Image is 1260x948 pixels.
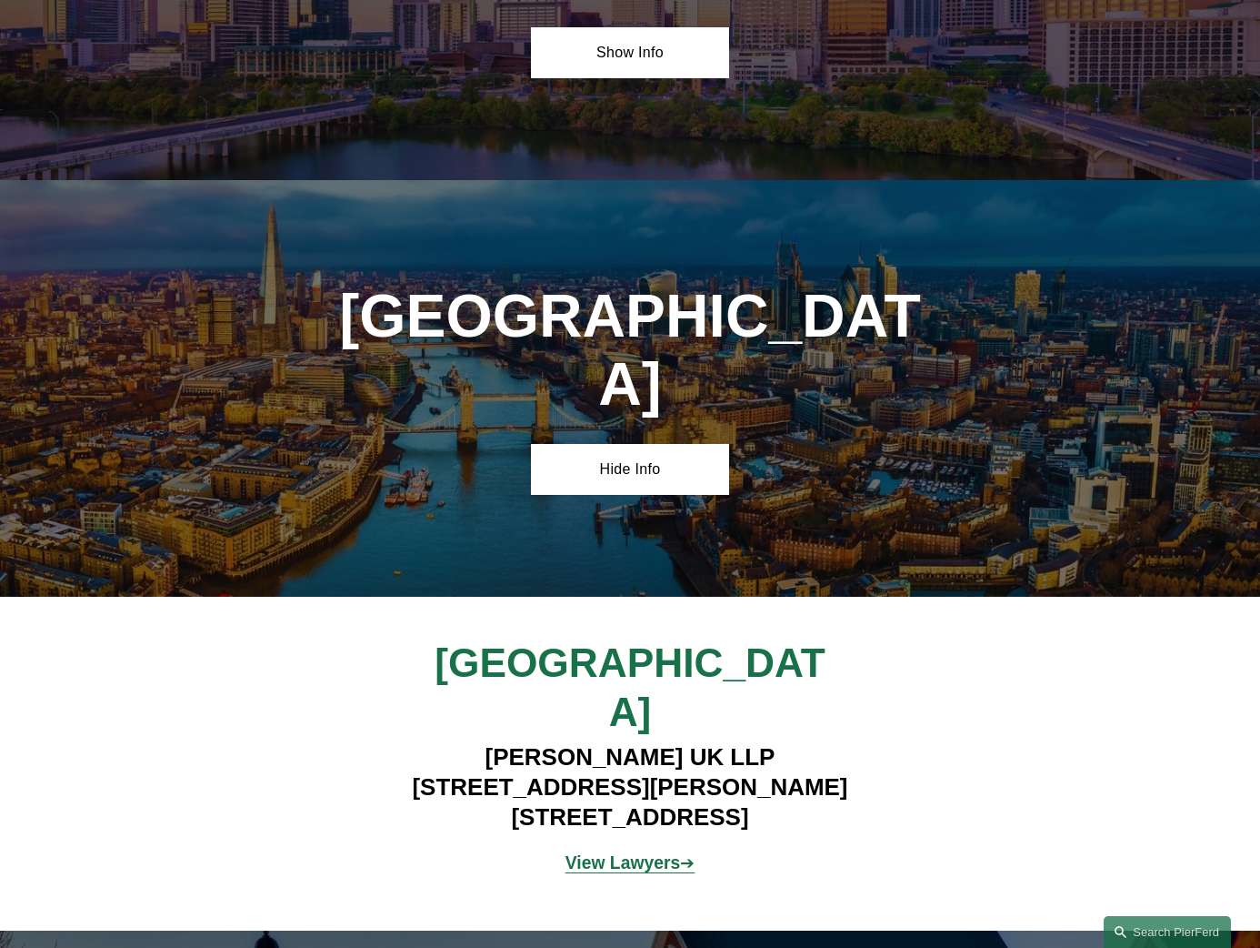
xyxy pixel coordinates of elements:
span: [GEOGRAPHIC_DATA] [435,640,825,734]
h1: [GEOGRAPHIC_DATA] [334,282,925,419]
h4: [PERSON_NAME] UK LLP [STREET_ADDRESS][PERSON_NAME] [STREET_ADDRESS] [384,742,877,832]
a: Hide Info [531,444,728,495]
a: Show Info [531,27,728,78]
span: ➔ [565,853,695,872]
a: View Lawyers➔ [565,853,695,872]
a: Search this site [1104,916,1231,948]
strong: View Lawyers [565,853,680,872]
